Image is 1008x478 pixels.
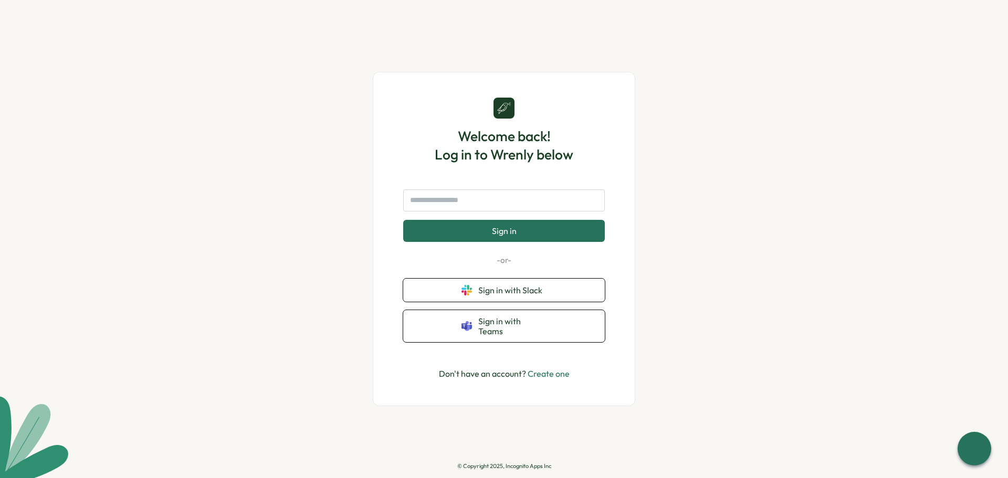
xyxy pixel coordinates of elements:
[478,285,547,295] span: Sign in with Slack
[457,463,551,470] p: © Copyright 2025, Incognito Apps Inc
[492,226,517,236] span: Sign in
[403,220,605,242] button: Sign in
[528,368,570,379] a: Create one
[403,310,605,342] button: Sign in with Teams
[435,127,573,164] h1: Welcome back! Log in to Wrenly below
[478,316,547,336] span: Sign in with Teams
[403,279,605,302] button: Sign in with Slack
[403,254,605,266] p: -or-
[439,367,570,380] p: Don't have an account?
